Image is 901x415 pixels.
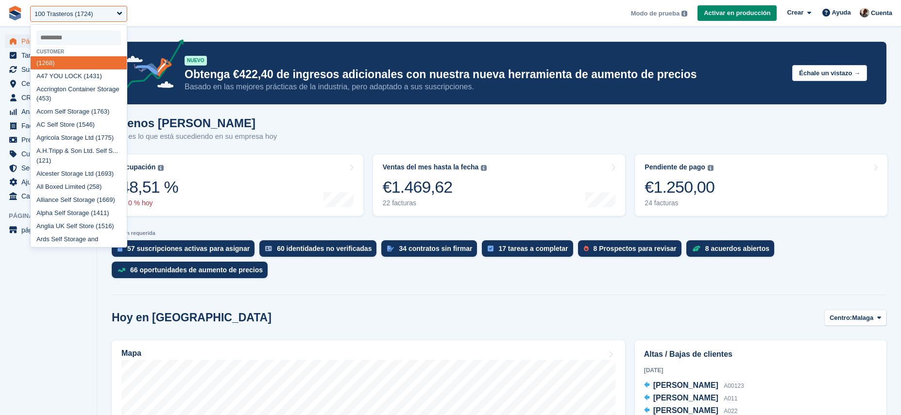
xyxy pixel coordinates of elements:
[21,119,80,133] span: Facturas
[488,246,493,251] img: task-75834270c22a3079a89374b754ae025e5fb1db73e45f91037f5363f120a921f8.svg
[112,116,277,130] h1: Buenos [PERSON_NAME]
[383,199,487,207] div: 22 facturas
[31,219,127,232] div: Anglia UK Self Store (1516)
[120,163,155,171] div: Ocupación
[5,161,92,175] a: menu
[578,240,686,262] a: 8 Prospectos para revisar
[724,408,737,415] span: A022
[130,266,263,274] div: 66 oportunidades de aumento de precios
[594,245,677,252] div: 8 Prospectos para revisar
[681,11,687,17] img: icon-info-grey-7440780725fd019a000dd9b08b2336e03edf1995a4989e88bcd33f0948082b44.svg
[724,395,737,402] span: A011
[498,245,568,252] div: 17 tareas a completar
[708,165,714,171] img: icon-info-grey-7440780725fd019a000dd9b08b2336e03edf1995a4989e88bcd33f0948082b44.svg
[9,211,97,221] span: Página web
[112,311,272,324] h2: Hoy en [GEOGRAPHIC_DATA]
[686,240,779,262] a: 8 acuerdos abiertos
[832,8,851,17] span: Ayuda
[121,349,141,358] h2: Mapa
[21,77,80,90] span: Centros
[381,240,482,262] a: 34 contratos sin firmar
[118,246,122,252] img: active_subscription_to_allocate_icon-d502201f5373d7db506a760aba3b589e785aa758c864c3986d89f69b8ff3...
[185,82,784,92] p: Basado en las mejores prácticas de la industria, pero adaptado a sus suscripciones.
[21,175,80,189] span: Ajustes
[31,118,127,132] div: AC Self Store (1546)
[5,147,92,161] a: menu
[31,83,127,105] div: Accrington Container Storage (453)
[31,105,127,118] div: Acorn Self Storage (1763)
[5,105,92,118] a: menu
[5,91,92,104] a: menu
[5,63,92,76] a: menu
[5,189,92,203] a: menu
[644,366,877,375] div: [DATE]
[645,199,714,207] div: 24 facturas
[21,189,80,203] span: Capital
[31,56,127,69] div: (1268)
[112,131,277,142] p: Esto es lo que está sucediendo en su empresa hoy
[31,145,127,167] div: A.H.Tripp & Son Ltd. Self S... (121)
[387,246,394,251] img: contract_signature_icon-13c848040528278c33f63329250d36e43548de30e8caae1d1a13099fd9432cc5.svg
[5,77,92,90] a: menu
[645,163,705,171] div: Pendiente de pago
[653,406,718,415] span: [PERSON_NAME]
[852,313,873,323] span: Malaga
[653,381,718,389] span: [PERSON_NAME]
[5,133,92,147] a: menu
[112,230,886,236] p: Acción requerida
[31,206,127,219] div: Alpha Self Storage (1411)
[482,240,578,262] a: 17 tareas a completar
[5,223,92,237] a: menú
[21,161,80,175] span: Seguro
[31,232,127,255] div: Ards Self Storage and Removals (1083)
[383,163,479,171] div: Ventas del mes hasta la fecha
[31,49,127,54] div: Customer
[21,133,80,147] span: Precios
[158,165,164,171] img: icon-info-grey-7440780725fd019a000dd9b08b2336e03edf1995a4989e88bcd33f0948082b44.svg
[34,9,93,19] div: 100 Trasteros (1724)
[21,91,80,104] span: CRM
[31,193,127,206] div: Alliance Self Storage (1669)
[635,154,887,216] a: Pendiente de pago €1.250,00 24 facturas
[792,65,867,81] button: Échale un vistazo →
[111,154,363,216] a: Ocupación 48,51 % 0 % hoy
[704,8,770,18] span: Activar en producción
[21,223,80,237] span: página web
[5,49,92,62] a: menu
[265,246,272,251] img: verify_identity-adf6edd0f0f0b5bbfe63781bf79b02c33cf7c696d77639b501bdc392416b5a36.svg
[373,154,626,216] a: Ventas del mes hasta la fecha €1.469,62 22 facturas
[5,119,92,133] a: menu
[21,63,80,76] span: Suscripciones
[259,240,381,262] a: 60 identidades no verificadas
[31,132,127,145] div: Agricola Storage Ltd (1775)
[860,8,869,17] img: Patrick Blanc
[644,380,744,392] a: [PERSON_NAME] A00123
[118,268,125,272] img: price_increase_opportunities-93ffe204e8149a01c8c9dc8f82e8f89637d9d84a8eef4429ea346261dce0b2c0.svg
[824,310,886,326] button: Centro: Malaga
[31,167,127,180] div: Alcester Storage Ltd (1693)
[21,34,80,48] span: Página Principal
[116,39,184,95] img: price-adjustments-announcement-icon-8257ccfd72463d97f412b2fc003d46551f7dbcb40ab6d574587a9cd5c0d94...
[5,175,92,189] a: menu
[399,245,472,252] div: 34 contratos sin firmar
[584,246,589,251] img: prospect-51fa495bee0391a8d652442698ab0144808aea92771e9ea1ae160a38d050c398.svg
[697,5,777,21] a: Activar en producción
[185,67,784,82] p: Obtenga €422,40 de ingresos adicionales con nuestra nueva herramienta de aumento de precios
[120,177,178,197] div: 48,51 %
[21,105,80,118] span: Analítica
[21,49,80,62] span: Tareas
[481,165,487,171] img: icon-info-grey-7440780725fd019a000dd9b08b2336e03edf1995a4989e88bcd33f0948082b44.svg
[644,392,738,405] a: [PERSON_NAME] A011
[830,313,852,323] span: Centro:
[871,8,892,18] span: Cuenta
[644,349,877,360] h2: Altas / Bajas de clientes
[653,394,718,402] span: [PERSON_NAME]
[631,9,680,18] span: Modo de prueba
[692,245,700,252] img: deal-1b604bf984904fb50ccaf53a9ad4b4a5d6e5aea283cecdc64d6e3604feb123c2.svg
[185,56,207,66] div: NUEVO
[277,245,372,252] div: 60 identidades no verificadas
[645,177,714,197] div: €1.250,00
[120,199,178,207] div: 0 % hoy
[787,8,803,17] span: Crear
[705,245,769,252] div: 8 acuerdos abiertos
